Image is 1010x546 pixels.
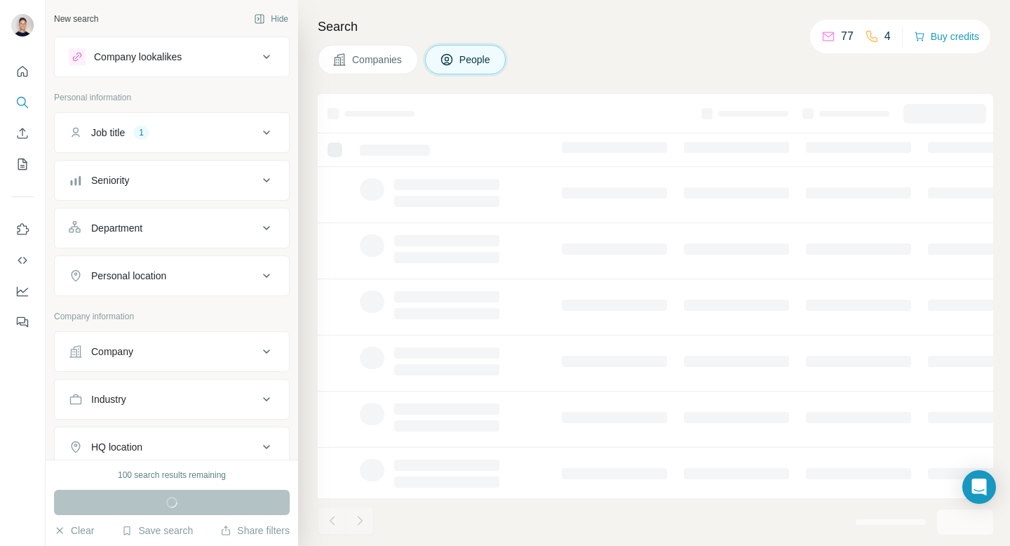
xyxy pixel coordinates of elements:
[91,440,142,454] div: HQ location
[244,8,298,29] button: Hide
[55,259,289,293] button: Personal location
[11,59,34,84] button: Quick start
[54,13,98,25] div: New search
[55,382,289,416] button: Industry
[459,53,492,67] span: People
[841,28,854,45] p: 77
[11,90,34,115] button: Search
[11,279,34,304] button: Dashboard
[11,14,34,36] img: Avatar
[91,221,142,235] div: Department
[11,121,34,146] button: Enrich CSV
[914,27,979,46] button: Buy credits
[55,335,289,368] button: Company
[91,173,129,187] div: Seniority
[118,469,226,481] div: 100 search results remaining
[55,211,289,245] button: Department
[11,309,34,335] button: Feedback
[55,164,289,197] button: Seniority
[91,345,133,359] div: Company
[91,269,166,283] div: Personal location
[55,116,289,149] button: Job title1
[121,524,193,538] button: Save search
[11,217,34,242] button: Use Surfe on LinkedIn
[11,152,34,177] button: My lists
[962,470,996,504] div: Open Intercom Messenger
[91,392,126,406] div: Industry
[55,40,289,74] button: Company lookalikes
[54,310,290,323] p: Company information
[54,524,94,538] button: Clear
[55,430,289,464] button: HQ location
[318,17,993,36] h4: Search
[94,50,182,64] div: Company lookalikes
[91,126,125,140] div: Job title
[133,126,149,139] div: 1
[11,248,34,273] button: Use Surfe API
[220,524,290,538] button: Share filters
[54,91,290,104] p: Personal information
[352,53,403,67] span: Companies
[884,28,891,45] p: 4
